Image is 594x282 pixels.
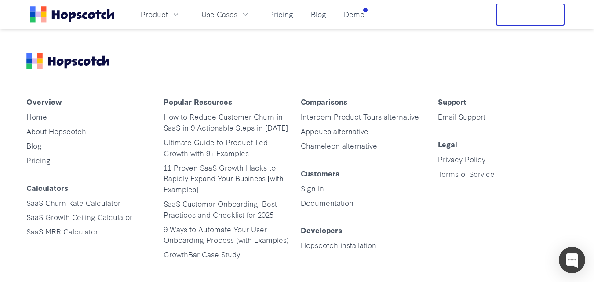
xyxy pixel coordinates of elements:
[438,97,568,111] h4: Support
[164,198,277,220] a: SaaS Customer Onboarding: Best Practices and Checklist for 2025
[307,7,330,22] a: Blog
[340,7,368,22] a: Demo
[26,226,98,236] a: SaaS MRR Calculator
[196,7,255,22] button: Use Cases
[301,226,431,240] h4: Developers
[438,168,495,179] a: Terms of Service
[301,183,324,193] a: Sign In
[141,9,168,20] span: Product
[301,97,431,111] h4: Comparisons
[301,126,368,136] a: Appcues alternative
[301,169,431,183] h4: Customers
[164,249,240,259] a: GrowthBar Case Study
[30,6,114,23] a: Home
[164,111,288,132] a: How to Reduce Customer Churn in SaaS in 9 Actionable Steps in [DATE]
[266,7,297,22] a: Pricing
[26,140,42,150] a: Blog
[164,162,284,194] a: 11 Proven SaaS Growth Hacks to Rapidly Expand Your Business [with Examples]
[301,111,419,121] a: Intercom Product Tours alternative
[438,154,485,164] a: Privacy Policy
[26,155,51,165] a: Pricing
[438,140,568,154] h4: Legal
[26,212,132,222] a: SaaS Growth Ceiling Calculator
[26,111,47,121] a: Home
[26,97,157,111] h4: Overview
[26,126,86,136] a: About Hopscotch
[164,137,268,158] a: Ultimate Guide to Product-Led Growth with 9+ Examples
[301,198,353,208] a: Documentation
[301,140,377,150] a: Chameleon alternative
[26,183,157,198] h4: Calculators
[301,240,376,250] a: Hopscotch installation
[201,9,237,20] span: Use Cases
[135,7,186,22] button: Product
[496,4,565,26] button: Free Trial
[26,198,120,208] a: SaaS Churn Rate Calculator
[164,224,289,245] a: 9 Ways to Automate Your User Onboarding Process (with Examples)
[438,111,485,121] a: Email Support
[164,97,294,111] h4: Popular Resources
